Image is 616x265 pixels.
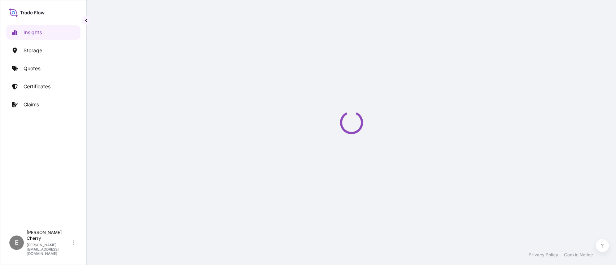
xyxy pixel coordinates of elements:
a: Cookie Notice [564,252,593,258]
a: Privacy Policy [529,252,558,258]
p: Storage [23,47,42,54]
a: Certificates [6,79,80,94]
p: [PERSON_NAME] Cherry [27,230,71,241]
p: Quotes [23,65,40,72]
a: Insights [6,25,80,40]
p: [PERSON_NAME][EMAIL_ADDRESS][DOMAIN_NAME] [27,243,71,256]
span: E [15,239,19,246]
p: Claims [23,101,39,108]
a: Storage [6,43,80,58]
a: Claims [6,97,80,112]
p: Certificates [23,83,51,90]
a: Quotes [6,61,80,76]
p: Insights [23,29,42,36]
